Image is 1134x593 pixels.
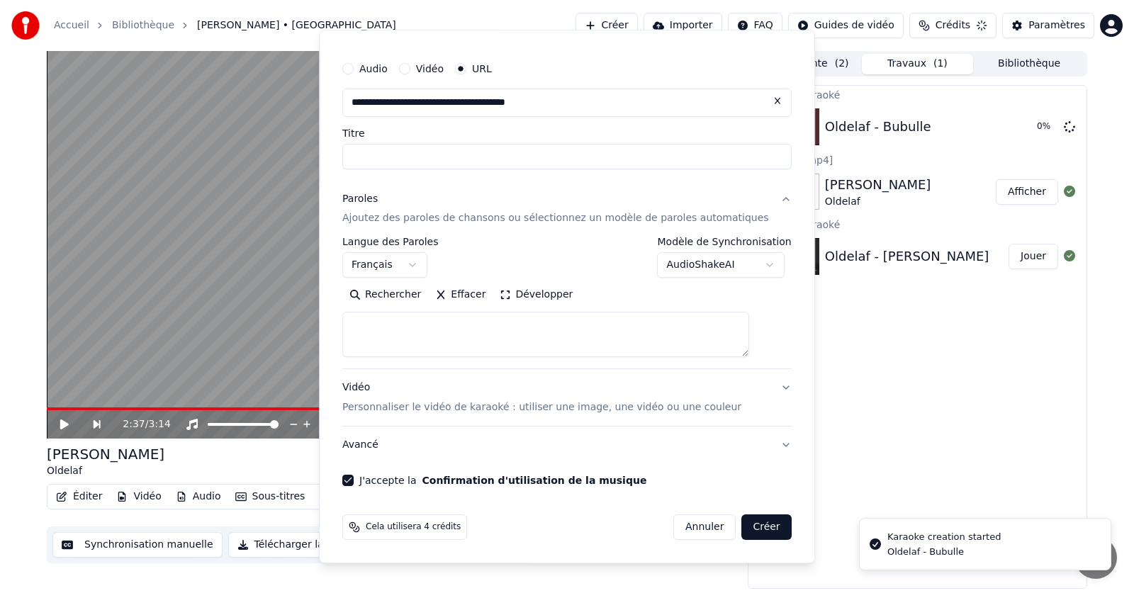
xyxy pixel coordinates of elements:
[342,192,378,206] div: Paroles
[422,476,647,486] button: J'accepte la
[359,64,388,74] label: Audio
[342,128,792,138] label: Titre
[342,401,741,415] p: Personnaliser le vidéo de karaoké : utiliser une image, une vidéo ou une couleur
[673,515,736,541] button: Annuler
[342,427,792,464] button: Avancé
[428,284,493,307] button: Effacer
[342,181,792,237] button: ParolesAjoutez des paroles de chansons ou sélectionnez un modèle de paroles automatiques
[342,237,792,369] div: ParolesAjoutez des paroles de chansons ou sélectionnez un modèle de paroles automatiques
[342,370,792,427] button: VidéoPersonnaliser le vidéo de karaoké : utiliser une image, une vidéo ou une couleur
[472,64,492,74] label: URL
[742,515,792,541] button: Créer
[342,284,428,307] button: Rechercher
[342,212,769,226] p: Ajoutez des paroles de chansons ou sélectionnez un modèle de paroles automatiques
[337,19,797,32] h2: Créer un Karaoké
[359,476,646,486] label: J'accepte la
[342,381,741,415] div: Vidéo
[658,237,792,247] label: Modèle de Synchronisation
[416,64,444,74] label: Vidéo
[366,522,461,533] span: Cela utilisera 4 crédits
[342,237,439,247] label: Langue des Paroles
[493,284,580,307] button: Développer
